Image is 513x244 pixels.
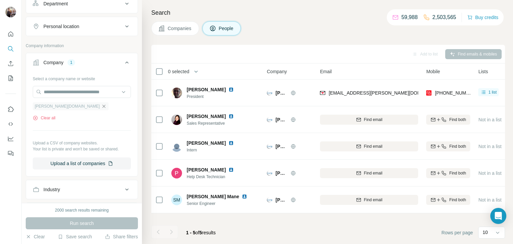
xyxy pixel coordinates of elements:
span: [PERSON_NAME] [187,140,226,146]
span: Intern [187,147,242,153]
button: Find both [426,168,470,178]
p: Your list is private and won't be saved or shared. [33,146,131,152]
img: provider prospeo logo [426,90,432,96]
div: Personal location [43,23,79,30]
img: LinkedIn logo [228,87,234,92]
button: Company1 [26,54,138,73]
h4: Search [151,8,505,17]
img: Logo of luna.tech [267,197,272,203]
button: Buy credits [467,13,498,22]
span: Find both [449,197,466,203]
button: Find email [320,168,418,178]
p: Company information [26,43,138,49]
button: Enrich CSV [5,57,16,70]
span: 0 selected [168,68,189,75]
span: [EMAIL_ADDRESS][PERSON_NAME][DOMAIN_NAME] [329,90,446,96]
span: [PERSON_NAME][DOMAIN_NAME] [276,90,287,96]
span: Lists [478,68,488,75]
div: Company [43,59,63,66]
span: 1 list [488,89,497,95]
img: LinkedIn logo [228,167,234,172]
span: President [187,94,242,100]
img: Logo of luna.tech [267,90,272,96]
div: 2000 search results remaining [55,207,109,213]
span: [PHONE_NUMBER] [435,90,477,96]
button: Quick start [5,28,16,40]
img: provider findymail logo [320,90,325,96]
button: Find email [320,141,418,151]
button: Clear all [33,115,55,121]
span: Find email [364,170,382,176]
span: Find both [449,143,466,149]
img: Avatar [171,114,182,125]
span: Company [267,68,287,75]
button: Find both [426,141,470,151]
span: Find email [364,143,382,149]
span: Email [320,68,332,75]
button: Find both [426,115,470,125]
button: Dashboard [5,133,16,145]
img: Avatar [171,88,182,98]
p: 2,503,565 [433,13,456,21]
span: [PERSON_NAME][DOMAIN_NAME] [276,197,287,203]
img: Avatar [171,168,182,178]
button: Personal location [26,18,138,34]
img: Avatar [5,7,16,17]
span: 5 [199,230,202,235]
button: Upload a list of companies [33,157,131,169]
button: Find both [426,195,470,205]
span: [PERSON_NAME][DOMAIN_NAME] [276,170,287,176]
div: Department [43,0,68,7]
span: of [195,230,199,235]
button: Feedback [5,147,16,159]
img: Logo of luna.tech [267,170,272,176]
button: Find email [320,115,418,125]
span: Not in a list [478,144,501,149]
button: Share filters [105,233,138,240]
img: Avatar [171,141,182,152]
p: Upload a CSV of company websites. [33,140,131,146]
span: Sales Representative [187,120,242,126]
button: Use Surfe on LinkedIn [5,103,16,115]
div: SM [171,195,182,205]
span: [PERSON_NAME][DOMAIN_NAME] [276,143,287,150]
button: Clear [26,233,45,240]
img: LinkedIn logo [228,114,234,119]
span: Senior Engineer [187,201,255,207]
span: results [186,230,216,235]
span: [PERSON_NAME] [187,113,226,120]
span: Not in a list [478,117,501,122]
span: People [219,25,234,32]
span: Find email [364,197,382,203]
div: Select a company name or website [33,73,131,82]
div: 1 [67,59,75,66]
span: Mobile [426,68,440,75]
img: Logo of luna.tech [267,117,272,122]
img: Logo of luna.tech [267,144,272,149]
span: Not in a list [478,197,501,203]
div: Open Intercom Messenger [490,208,506,224]
span: Companies [168,25,192,32]
span: Find email [364,117,382,123]
div: Industry [43,186,60,193]
button: Industry [26,181,138,198]
span: Help Desk Technician [187,174,242,180]
button: Find email [320,195,418,205]
button: My lists [5,72,16,84]
img: LinkedIn logo [228,140,234,146]
button: Search [5,43,16,55]
span: [PERSON_NAME][DOMAIN_NAME] [276,116,287,123]
p: 59,988 [401,13,418,21]
p: 10 [483,229,488,236]
span: Rows per page [442,229,473,236]
span: [PERSON_NAME][DOMAIN_NAME] [35,103,100,109]
img: LinkedIn logo [242,194,247,199]
span: Find both [449,170,466,176]
span: Find both [449,117,466,123]
button: Save search [58,233,92,240]
span: [PERSON_NAME] [187,86,226,93]
span: 1 - 5 [186,230,195,235]
button: Use Surfe API [5,118,16,130]
span: Not in a list [478,170,501,176]
span: [PERSON_NAME] Mane [187,193,239,200]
